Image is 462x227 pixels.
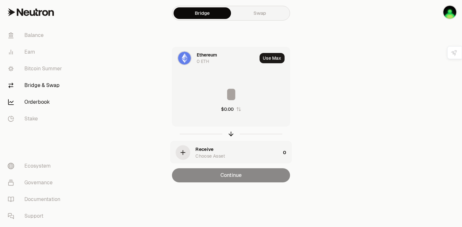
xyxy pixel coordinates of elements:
[170,141,292,164] button: ReceiveChoose Asset0
[443,6,456,19] img: luv
[231,7,288,19] a: Swap
[178,52,191,65] img: ETH Logo
[3,191,69,208] a: Documentation
[3,208,69,224] a: Support
[197,52,217,58] div: Ethereum
[283,141,292,164] div: 0
[3,77,69,94] a: Bridge & Swap
[3,94,69,110] a: Orderbook
[3,110,69,127] a: Stake
[174,7,231,19] a: Bridge
[195,146,213,153] div: Receive
[195,153,225,159] div: Choose Asset
[3,44,69,60] a: Earn
[3,158,69,174] a: Ecosystem
[3,27,69,44] a: Balance
[260,53,285,63] button: Use Max
[3,174,69,191] a: Governance
[197,58,209,65] div: 0 ETH
[172,47,257,69] div: ETH LogoEthereum0 ETH
[170,141,280,164] div: ReceiveChoose Asset
[221,106,234,112] div: $0.00
[221,106,241,112] button: $0.00
[3,60,69,77] a: Bitcoin Summer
